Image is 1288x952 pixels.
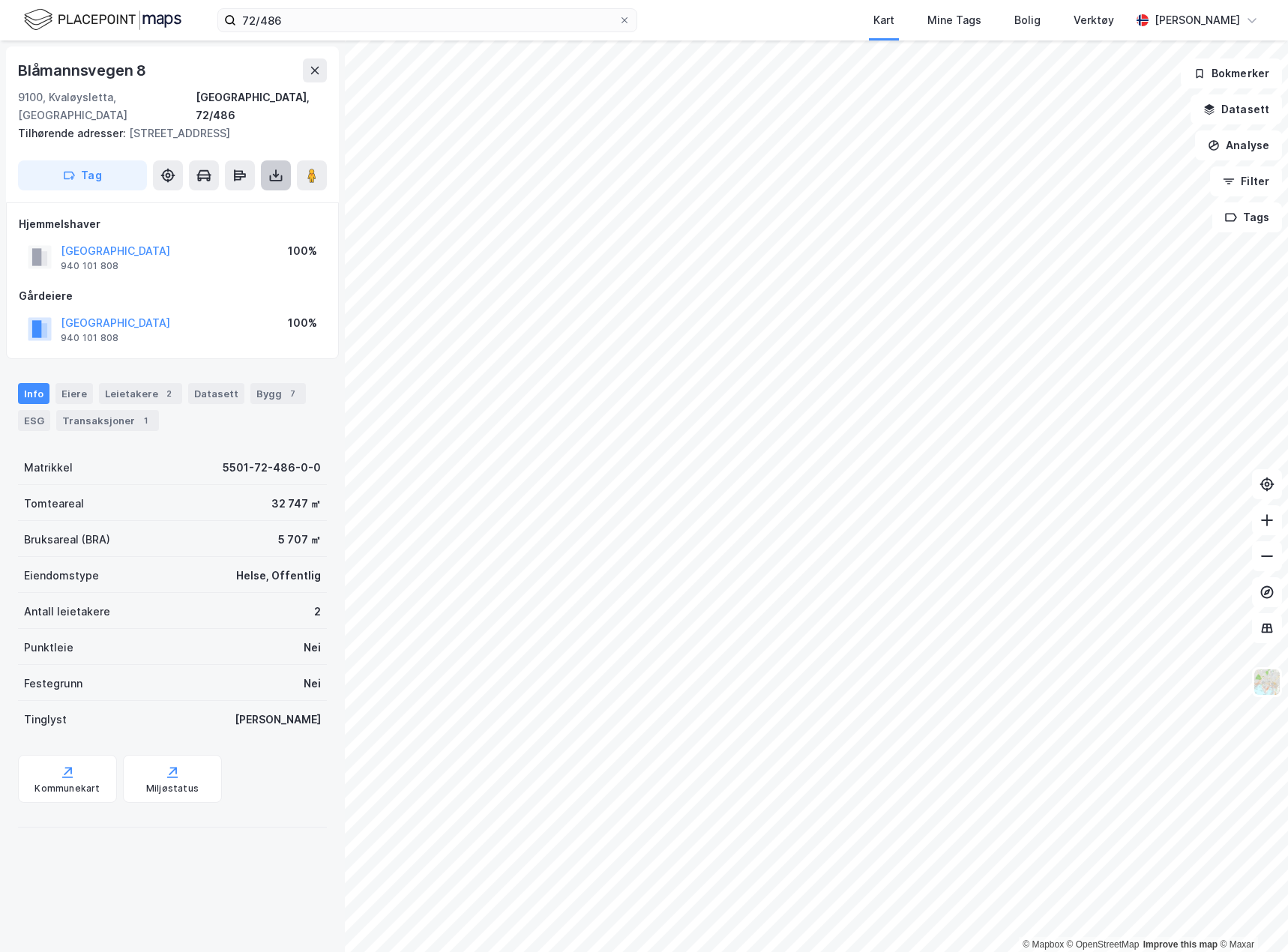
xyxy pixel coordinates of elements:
[18,383,49,404] div: Info
[196,88,327,124] div: [GEOGRAPHIC_DATA], 72/486
[1213,880,1288,952] iframe: Chat Widget
[223,459,321,477] div: 5501-72-486-0-0
[1023,939,1064,950] a: Mapbox
[1210,166,1282,196] button: Filter
[1195,130,1282,160] button: Analyse
[304,675,321,693] div: Nei
[288,314,317,332] div: 100%
[236,9,619,31] input: Søk på adresse, matrikkel, gårdeiere, leietakere eller personer
[34,783,100,795] div: Kommunekart
[235,711,321,729] div: [PERSON_NAME]
[146,783,199,795] div: Miljøstatus
[1213,880,1288,952] div: Kontrollprogram for chat
[1074,11,1114,29] div: Verktøy
[18,160,147,190] button: Tag
[304,639,321,657] div: Nei
[1014,11,1041,29] div: Bolig
[288,242,317,260] div: 100%
[278,531,321,549] div: 5 707 ㎡
[18,58,149,82] div: Blåmannsvegen 8
[1212,202,1282,232] button: Tags
[24,711,67,729] div: Tinglyst
[1191,94,1282,124] button: Datasett
[138,413,153,428] div: 1
[161,386,176,401] div: 2
[56,410,159,431] div: Transaksjoner
[1253,668,1281,696] img: Z
[24,675,82,693] div: Festegrunn
[188,383,244,404] div: Datasett
[61,260,118,272] div: 940 101 808
[927,11,981,29] div: Mine Tags
[18,88,196,124] div: 9100, Kvaløysletta, [GEOGRAPHIC_DATA]
[873,11,894,29] div: Kart
[271,495,321,513] div: 32 747 ㎡
[24,495,84,513] div: Tomteareal
[55,383,93,404] div: Eiere
[1181,58,1282,88] button: Bokmerker
[19,215,326,233] div: Hjemmelshaver
[314,603,321,621] div: 2
[18,410,50,431] div: ESG
[61,332,118,344] div: 940 101 808
[236,567,321,585] div: Helse, Offentlig
[19,287,326,305] div: Gårdeiere
[24,531,110,549] div: Bruksareal (BRA)
[24,639,73,657] div: Punktleie
[250,383,306,404] div: Bygg
[1067,939,1140,950] a: OpenStreetMap
[24,459,73,477] div: Matrikkel
[1143,939,1218,950] a: Improve this map
[99,383,182,404] div: Leietakere
[1155,11,1240,29] div: [PERSON_NAME]
[18,127,129,139] span: Tilhørende adresser:
[285,386,300,401] div: 7
[18,124,315,142] div: [STREET_ADDRESS]
[24,603,110,621] div: Antall leietakere
[24,567,99,585] div: Eiendomstype
[24,7,181,33] img: logo.f888ab2527a4732fd821a326f86c7f29.svg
